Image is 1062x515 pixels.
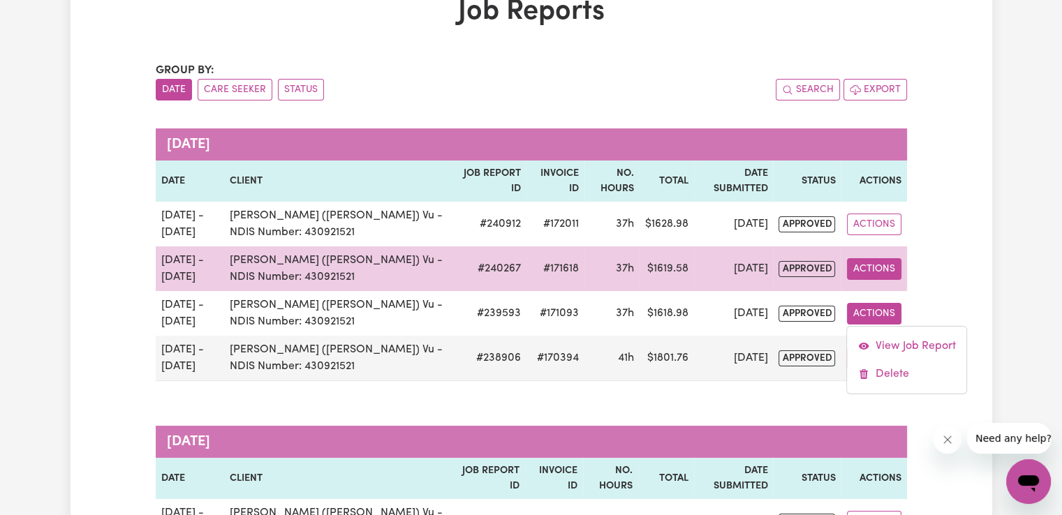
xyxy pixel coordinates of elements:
a: View job report 239593 [847,332,966,360]
td: [DATE] [694,246,774,291]
caption: [DATE] [156,426,907,458]
td: [DATE] - [DATE] [156,246,224,291]
td: $ 1801.76 [640,336,694,381]
button: Actions [847,258,901,280]
th: Date Submitted [694,161,774,202]
td: [DATE] - [DATE] [156,291,224,336]
th: Client [224,161,458,202]
td: [PERSON_NAME] ([PERSON_NAME]) Vu - NDIS Number: 430921521 [224,291,458,336]
td: [DATE] [694,202,774,246]
button: sort invoices by date [156,79,192,100]
th: Date [156,458,224,499]
span: approved [779,306,835,322]
span: 37 hours [616,218,634,230]
td: [DATE] - [DATE] [156,336,224,381]
span: approved [779,350,835,366]
th: Total [640,161,694,202]
th: No. Hours [583,458,638,499]
th: Status [773,458,841,499]
span: 41 hours [618,352,634,364]
td: # 240912 [458,202,527,246]
td: #172011 [526,202,584,246]
td: # 238906 [458,336,527,381]
button: Export [843,79,907,100]
td: [PERSON_NAME] ([PERSON_NAME]) Vu - NDIS Number: 430921521 [224,246,458,291]
td: [PERSON_NAME] ([PERSON_NAME]) Vu - NDIS Number: 430921521 [224,336,458,381]
button: Actions [847,214,901,235]
th: Client [224,458,457,499]
button: Search [776,79,840,100]
caption: [DATE] [156,128,907,161]
span: 37 hours [616,263,634,274]
td: $ 1628.98 [640,202,694,246]
span: Group by: [156,65,214,76]
th: Status [773,161,841,202]
th: Actions [841,458,906,499]
button: sort invoices by paid status [278,79,324,100]
span: Need any help? [8,10,84,21]
th: Invoice ID [526,161,584,202]
td: # 240267 [458,246,527,291]
iframe: Close message [934,426,961,454]
button: sort invoices by care seeker [198,79,272,100]
span: approved [779,216,835,232]
span: approved [779,261,835,277]
th: Date [156,161,224,202]
td: [DATE] [694,291,774,336]
td: #170394 [526,336,584,381]
div: Actions [846,326,967,394]
td: #171093 [526,291,584,336]
td: [DATE] [694,336,774,381]
th: Job Report ID [458,161,527,202]
th: No. Hours [584,161,640,202]
th: Job Report ID [457,458,525,499]
td: [PERSON_NAME] ([PERSON_NAME]) Vu - NDIS Number: 430921521 [224,202,458,246]
th: Total [638,458,694,499]
iframe: Button to launch messaging window [1006,459,1051,504]
td: [DATE] - [DATE] [156,202,224,246]
td: # 239593 [458,291,527,336]
td: $ 1619.58 [640,246,694,291]
button: Actions [847,303,901,324]
th: Invoice ID [525,458,583,499]
iframe: Message from company [967,423,1051,454]
span: 37 hours [616,308,634,319]
td: #171618 [526,246,584,291]
td: $ 1618.98 [640,291,694,336]
a: Delete job report 239593 [847,360,966,388]
th: Date Submitted [694,458,773,499]
th: Actions [841,161,906,202]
